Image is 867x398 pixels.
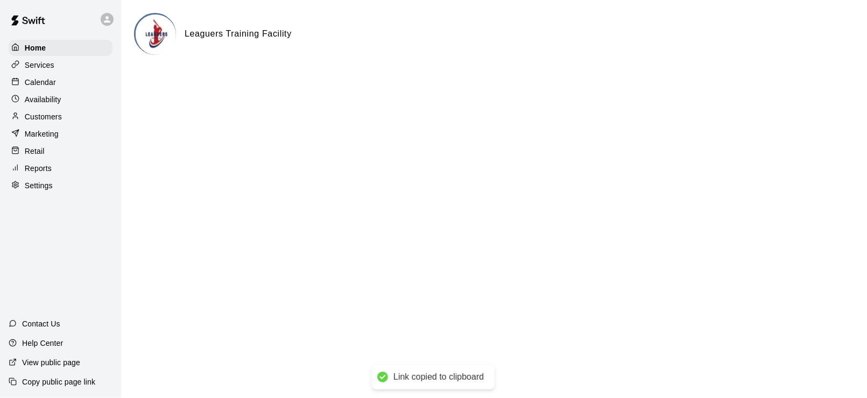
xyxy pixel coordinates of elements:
[9,143,112,159] a: Retail
[22,338,63,349] p: Help Center
[25,129,59,139] p: Marketing
[9,177,112,194] a: Settings
[25,180,53,191] p: Settings
[393,372,484,383] div: Link copied to clipboard
[9,57,112,73] a: Services
[25,77,56,88] p: Calendar
[9,74,112,90] a: Calendar
[9,91,112,108] a: Availability
[22,376,95,387] p: Copy public page link
[9,109,112,125] a: Customers
[9,126,112,142] a: Marketing
[9,40,112,56] a: Home
[25,163,52,174] p: Reports
[25,42,46,53] p: Home
[185,27,292,41] h6: Leaguers Training Facility
[25,146,45,157] p: Retail
[22,357,80,368] p: View public page
[25,60,54,70] p: Services
[9,160,112,176] a: Reports
[22,318,60,329] p: Contact Us
[25,94,61,105] p: Availability
[136,15,176,55] img: Leaguers Training Facility logo
[25,111,62,122] p: Customers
